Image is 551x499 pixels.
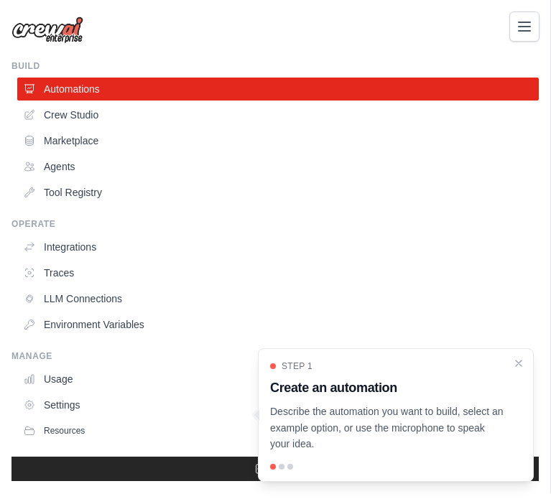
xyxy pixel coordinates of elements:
button: Resources [17,419,539,442]
p: Describe the automation you want to build, select an example option, or use the microphone to spe... [270,404,504,452]
a: Environment Variables [17,313,539,336]
button: Logout [11,457,539,481]
img: Logo [11,17,83,44]
span: Resources [44,425,85,437]
div: Manage [11,350,539,362]
h3: Create an automation [270,378,504,398]
span: Step 1 [282,360,312,372]
a: Traces [17,261,539,284]
button: Toggle navigation [509,11,540,42]
a: Marketplace [17,129,539,152]
a: Settings [17,393,539,416]
button: Close walkthrough [513,358,524,369]
a: Crew Studio [17,103,539,126]
a: Usage [17,368,539,391]
a: Automations [17,78,539,101]
div: Build [11,60,539,72]
a: Agents [17,155,539,178]
div: Operate [11,218,539,230]
a: Tool Registry [17,181,539,204]
a: LLM Connections [17,287,539,310]
a: Integrations [17,235,539,258]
